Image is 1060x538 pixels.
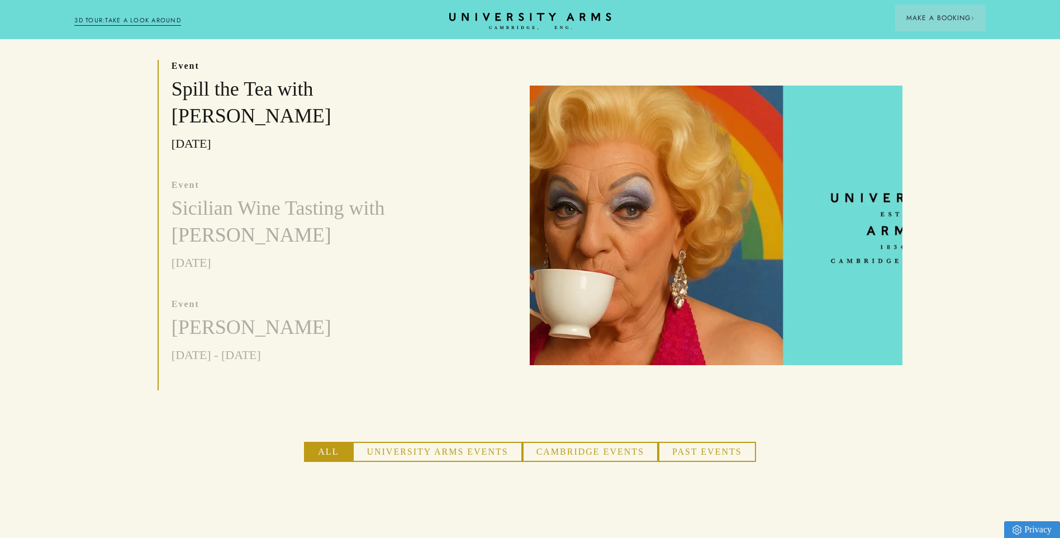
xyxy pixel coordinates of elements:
h3: [PERSON_NAME] [172,314,331,341]
img: image-1159bcc04dba53d21f00dcc065b542fa6c0cd5e0-6123x3061-jpg [530,86,902,365]
p: [DATE] [172,253,427,272]
button: Cambridge Events [522,442,658,462]
a: event Spill the Tea with [PERSON_NAME] [DATE] [159,60,427,153]
p: event [172,179,427,191]
button: Make a BookingArrow icon [895,4,986,31]
button: University Arms Events [353,442,522,462]
button: All [304,442,353,462]
a: event [PERSON_NAME] [DATE] - [DATE] [159,298,331,365]
p: [DATE] [172,134,427,153]
button: Past Events [658,442,756,462]
a: event Sicilian Wine Tasting with [PERSON_NAME] [DATE] [159,179,427,272]
img: Privacy [1013,525,1021,535]
p: [DATE] - [DATE] [172,345,331,365]
p: event [172,60,427,72]
a: Home [449,13,611,30]
a: 3D TOUR:TAKE A LOOK AROUND [74,16,181,26]
img: Arrow icon [971,16,975,20]
span: Make a Booking [906,13,975,23]
h3: Spill the Tea with [PERSON_NAME] [172,76,427,130]
a: Privacy [1004,521,1060,538]
h3: Sicilian Wine Tasting with [PERSON_NAME] [172,195,427,249]
p: event [172,298,331,310]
